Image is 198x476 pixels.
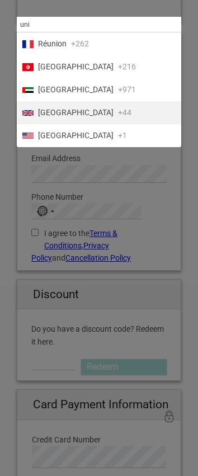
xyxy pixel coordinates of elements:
p: We're away right now. Please check back later! [16,20,126,29]
button: Open LiveChat chat widget [129,17,142,31]
span: Réunion [38,38,67,50]
span: +262 [71,38,89,50]
span: +1 [118,130,127,142]
input: Search [17,17,181,32]
span: +44 [118,107,131,119]
span: [GEOGRAPHIC_DATA] [38,84,114,96]
span: +216 [118,61,136,73]
ul: List of countries [17,32,181,147]
span: [GEOGRAPHIC_DATA] [38,130,114,142]
span: +971 [118,84,136,96]
span: [GEOGRAPHIC_DATA] [38,107,114,119]
span: [GEOGRAPHIC_DATA] [38,61,114,73]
